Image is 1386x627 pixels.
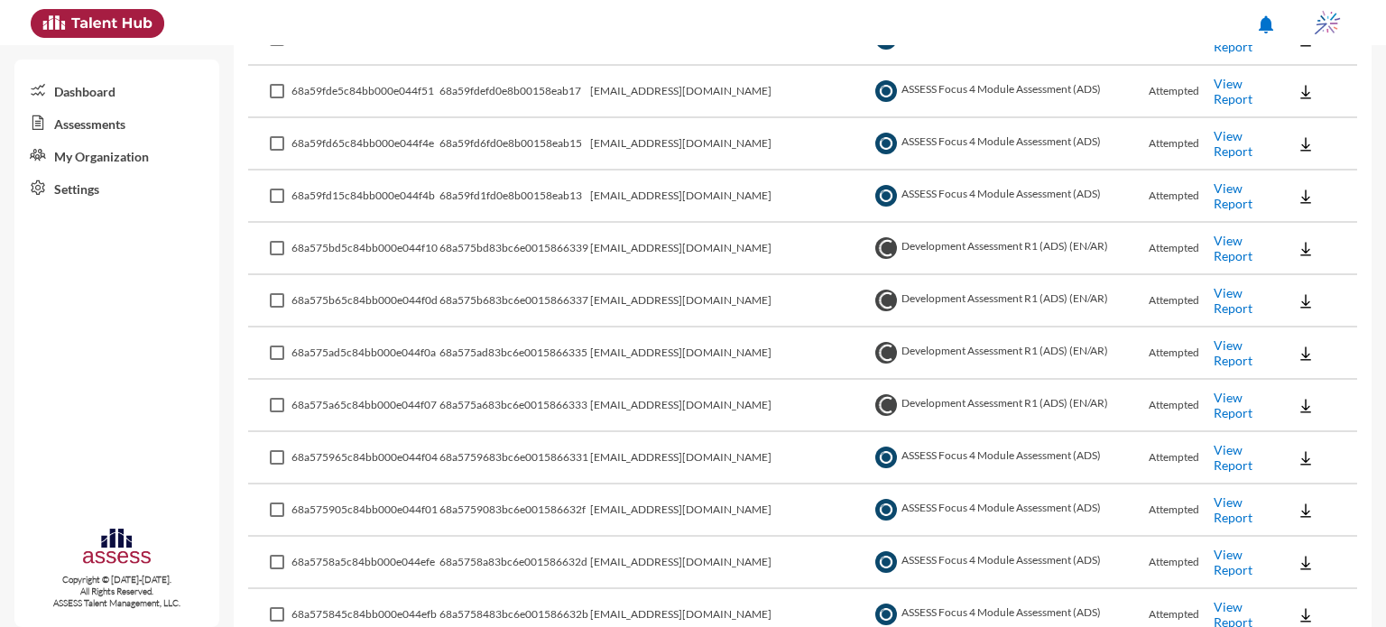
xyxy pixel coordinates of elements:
[291,537,439,589] td: 68a5758a5c84bb000e044efe
[871,171,1148,223] td: ASSESS Focus 4 Module Assessment (ADS)
[291,66,439,118] td: 68a59fde5c84bb000e044f51
[439,327,590,380] td: 68a575ad83bc6e0015866335
[590,118,872,171] td: [EMAIL_ADDRESS][DOMAIN_NAME]
[590,223,872,275] td: [EMAIL_ADDRESS][DOMAIN_NAME]
[291,484,439,537] td: 68a575905c84bb000e044f01
[871,537,1148,589] td: ASSESS Focus 4 Module Assessment (ADS)
[1214,547,1252,577] a: View Report
[871,484,1148,537] td: ASSESS Focus 4 Module Assessment (ADS)
[439,275,590,327] td: 68a575b683bc6e0015866337
[14,139,219,171] a: My Organization
[1149,275,1214,327] td: Attempted
[291,327,439,380] td: 68a575ad5c84bb000e044f0a
[1149,118,1214,171] td: Attempted
[1214,442,1252,473] a: View Report
[14,74,219,106] a: Dashboard
[14,106,219,139] a: Assessments
[871,223,1148,275] td: Development Assessment R1 (ADS) (EN/AR)
[291,171,439,223] td: 68a59fd15c84bb000e044f4b
[590,171,872,223] td: [EMAIL_ADDRESS][DOMAIN_NAME]
[439,118,590,171] td: 68a59fd6fd0e8b00158eab15
[590,66,872,118] td: [EMAIL_ADDRESS][DOMAIN_NAME]
[439,484,590,537] td: 68a5759083bc6e001586632f
[439,171,590,223] td: 68a59fd1fd0e8b00158eab13
[590,380,872,432] td: [EMAIL_ADDRESS][DOMAIN_NAME]
[81,526,152,570] img: assesscompany-logo.png
[1149,66,1214,118] td: Attempted
[871,275,1148,327] td: Development Assessment R1 (ADS) (EN/AR)
[1214,76,1252,106] a: View Report
[590,275,872,327] td: [EMAIL_ADDRESS][DOMAIN_NAME]
[871,118,1148,171] td: ASSESS Focus 4 Module Assessment (ADS)
[14,171,219,204] a: Settings
[439,223,590,275] td: 68a575bd83bc6e0015866339
[1214,128,1252,159] a: View Report
[1255,14,1277,35] mat-icon: notifications
[1149,223,1214,275] td: Attempted
[291,432,439,484] td: 68a575965c84bb000e044f04
[1149,432,1214,484] td: Attempted
[590,327,872,380] td: [EMAIL_ADDRESS][DOMAIN_NAME]
[871,66,1148,118] td: ASSESS Focus 4 Module Assessment (ADS)
[439,380,590,432] td: 68a575a683bc6e0015866333
[14,574,219,609] p: Copyright © [DATE]-[DATE]. All Rights Reserved. ASSESS Talent Management, LLC.
[590,432,872,484] td: [EMAIL_ADDRESS][DOMAIN_NAME]
[1149,327,1214,380] td: Attempted
[1214,337,1252,368] a: View Report
[1214,233,1252,263] a: View Report
[871,432,1148,484] td: ASSESS Focus 4 Module Assessment (ADS)
[590,537,872,589] td: [EMAIL_ADDRESS][DOMAIN_NAME]
[1214,390,1252,420] a: View Report
[1149,537,1214,589] td: Attempted
[871,380,1148,432] td: Development Assessment R1 (ADS) (EN/AR)
[291,380,439,432] td: 68a575a65c84bb000e044f07
[1149,380,1214,432] td: Attempted
[439,66,590,118] td: 68a59fdefd0e8b00158eab17
[1149,171,1214,223] td: Attempted
[1214,180,1252,211] a: View Report
[291,118,439,171] td: 68a59fd65c84bb000e044f4e
[291,275,439,327] td: 68a575b65c84bb000e044f0d
[291,223,439,275] td: 68a575bd5c84bb000e044f10
[1214,285,1252,316] a: View Report
[1214,494,1252,525] a: View Report
[590,484,872,537] td: [EMAIL_ADDRESS][DOMAIN_NAME]
[871,327,1148,380] td: Development Assessment R1 (ADS) (EN/AR)
[1149,484,1214,537] td: Attempted
[439,537,590,589] td: 68a5758a83bc6e001586632d
[439,432,590,484] td: 68a5759683bc6e0015866331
